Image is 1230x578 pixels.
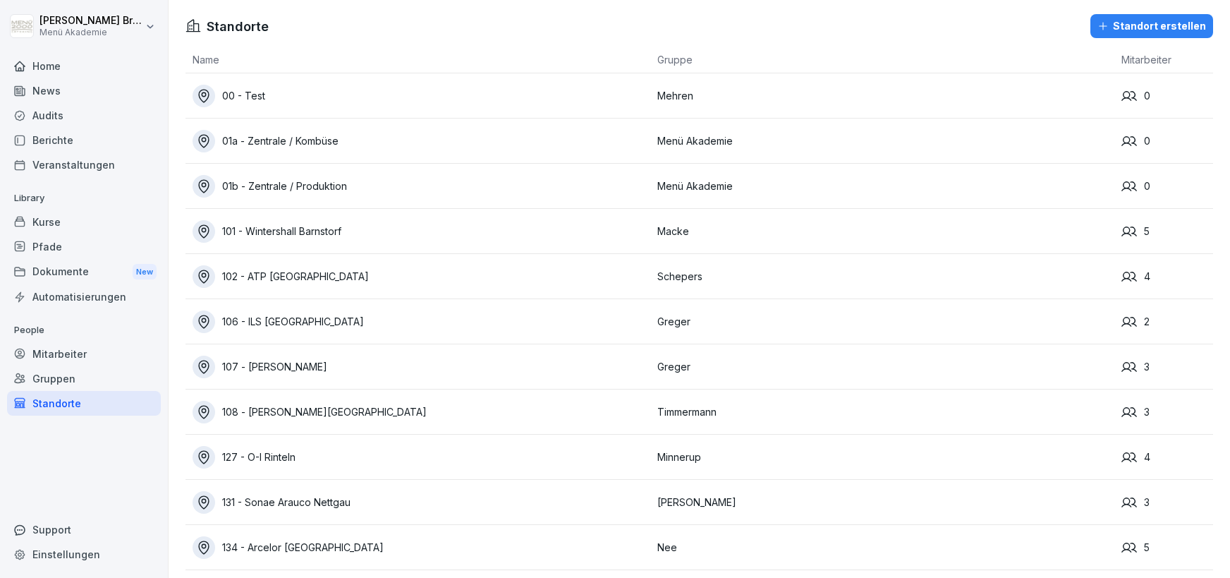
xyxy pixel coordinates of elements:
a: Gruppen [7,366,161,391]
div: 4 [1121,450,1213,465]
a: Kurse [7,210,161,234]
a: Audits [7,103,161,128]
a: 127 - O-I Rinteln [193,446,650,469]
div: 2 [1121,314,1213,330]
a: Standorte [7,391,161,416]
div: 5 [1121,540,1213,555]
td: Minnerup [650,435,1115,480]
td: Greger [650,344,1115,390]
p: Library [7,187,161,210]
th: Gruppe [650,47,1115,73]
div: 3 [1121,404,1213,420]
a: 101 - Wintershall Barnstorf [193,220,650,243]
td: Mehren [650,73,1115,119]
th: Mitarbeiter [1114,47,1213,73]
td: Schepers [650,254,1115,299]
a: Veranstaltungen [7,152,161,177]
a: DokumenteNew [7,259,161,285]
div: 0 [1121,88,1213,104]
a: 00 - Test [193,85,650,107]
a: 108 - [PERSON_NAME][GEOGRAPHIC_DATA] [193,401,650,423]
div: 0 [1121,133,1213,149]
div: Support [7,517,161,542]
h1: Standorte [207,17,269,36]
div: 5 [1121,224,1213,239]
a: 102 - ATP [GEOGRAPHIC_DATA] [193,265,650,288]
a: News [7,78,161,103]
div: 3 [1121,495,1213,510]
a: 106 - ILS [GEOGRAPHIC_DATA] [193,311,650,333]
a: Home [7,54,161,78]
a: 107 - [PERSON_NAME] [193,356,650,378]
p: [PERSON_NAME] Bruns [39,15,142,27]
div: 0 [1121,179,1213,194]
td: [PERSON_NAME] [650,480,1115,525]
td: Menü Akademie [650,164,1115,209]
a: 01b - Zentrale / Produktion [193,175,650,198]
button: Standort erstellen [1090,14,1213,38]
div: New [133,264,157,280]
td: Macke [650,209,1115,254]
td: Greger [650,299,1115,344]
p: Menü Akademie [39,28,142,37]
a: Berichte [7,128,161,152]
th: Name [185,47,650,73]
td: Menü Akademie [650,119,1115,164]
div: 4 [1121,269,1213,284]
a: 01a - Zentrale / Kombüse [193,130,650,152]
a: Einstellungen [7,542,161,567]
a: 131 - Sonae Arauco Nettgau [193,491,650,514]
td: Timmermann [650,390,1115,435]
div: Standort erstellen [1097,18,1206,34]
div: Dokumente [7,259,161,285]
td: Nee [650,525,1115,570]
a: 134 - Arcelor [GEOGRAPHIC_DATA] [193,536,650,559]
a: Pfade [7,234,161,259]
p: People [7,319,161,342]
a: Automatisierungen [7,284,161,309]
a: Mitarbeiter [7,342,161,366]
div: 3 [1121,359,1213,375]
